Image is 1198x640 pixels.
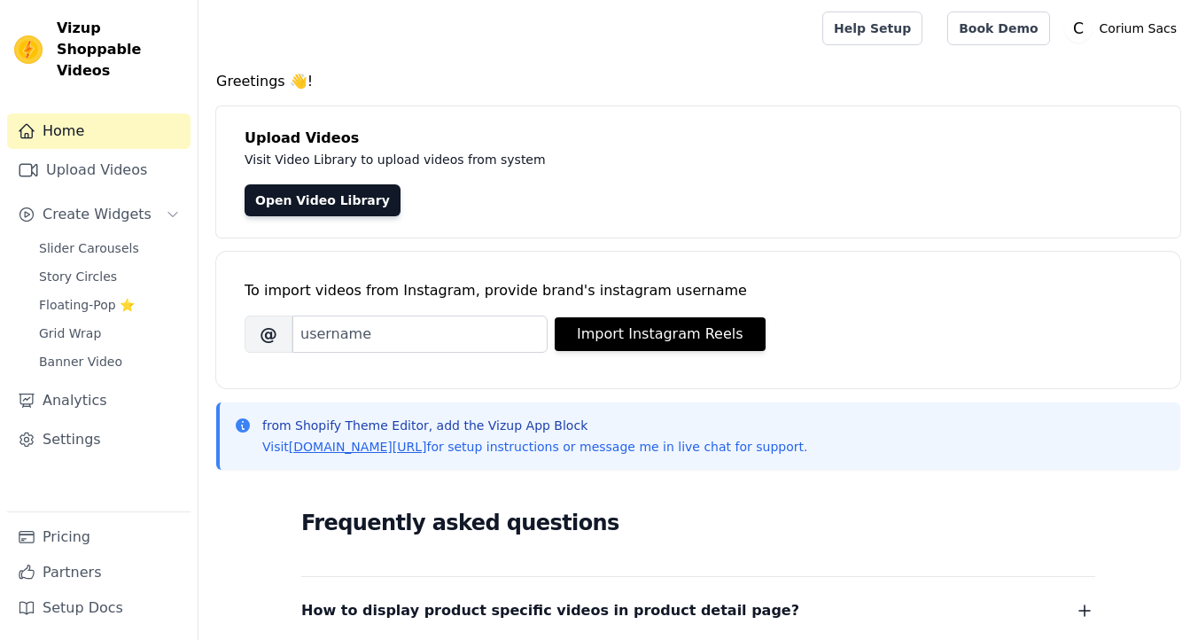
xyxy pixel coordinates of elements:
[301,598,799,623] span: How to display product specific videos in product detail page?
[7,590,191,626] a: Setup Docs
[216,71,1180,92] h4: Greetings 👋!
[245,280,1152,301] div: To import videos from Instagram, provide brand's instagram username
[7,422,191,457] a: Settings
[822,12,922,45] a: Help Setup
[245,149,1039,170] p: Visit Video Library to upload videos from system
[7,197,191,232] button: Create Widgets
[28,321,191,346] a: Grid Wrap
[39,239,139,257] span: Slider Carousels
[292,316,548,353] input: username
[39,296,135,314] span: Floating-Pop ⭐
[28,264,191,289] a: Story Circles
[262,438,807,456] p: Visit for setup instructions or message me in live chat for support.
[57,18,183,82] span: Vizup Shoppable Videos
[7,152,191,188] a: Upload Videos
[7,113,191,149] a: Home
[301,598,1095,623] button: How to display product specific videos in product detail page?
[245,184,401,216] a: Open Video Library
[7,519,191,555] a: Pricing
[1093,12,1184,44] p: Corium Sacs
[301,505,1095,541] h2: Frequently asked questions
[245,128,1152,149] h4: Upload Videos
[7,383,191,418] a: Analytics
[7,555,191,590] a: Partners
[28,236,191,261] a: Slider Carousels
[28,293,191,317] a: Floating-Pop ⭐
[39,324,101,342] span: Grid Wrap
[555,317,766,351] button: Import Instagram Reels
[289,440,427,454] a: [DOMAIN_NAME][URL]
[39,268,117,285] span: Story Circles
[947,12,1049,45] a: Book Demo
[1064,12,1184,44] button: C Corium Sacs
[1073,20,1084,37] text: C
[262,417,807,434] p: from Shopify Theme Editor, add the Vizup App Block
[43,204,152,225] span: Create Widgets
[28,349,191,374] a: Banner Video
[39,353,122,371] span: Banner Video
[14,35,43,64] img: Vizup
[245,316,292,353] span: @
